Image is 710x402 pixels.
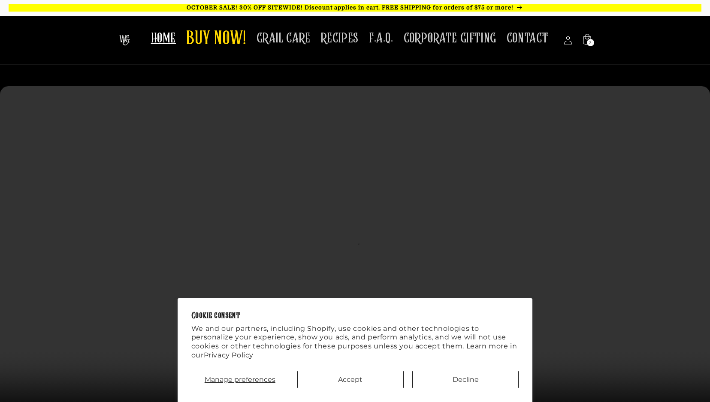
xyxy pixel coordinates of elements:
span: F.A.Q. [369,30,393,47]
span: HOME [151,30,176,47]
img: The Whiskey Grail [119,35,130,45]
span: CORPORATE GIFTING [404,30,496,47]
a: GRAIL CARE [251,25,316,52]
span: Manage preferences [205,375,275,384]
a: CONTACT [502,25,554,52]
p: OCTOBER SALE! 30% OFF SITEWIDE! Discount applies in cart. FREE SHIPPING for orders of $75 or more! [9,4,701,12]
span: BUY NOW! [186,27,246,51]
span: 2 [589,39,592,46]
button: Decline [412,371,519,388]
span: GRAIL CARE [257,30,311,47]
span: RECIPES [321,30,359,47]
a: CORPORATE GIFTING [399,25,502,52]
h2: Cookie consent [191,312,519,320]
a: BUY NOW! [181,22,251,56]
a: RECIPES [316,25,364,52]
a: Privacy Policy [204,351,254,359]
button: Manage preferences [191,371,289,388]
a: F.A.Q. [364,25,399,52]
button: Accept [297,371,404,388]
span: CONTACT [507,30,549,47]
a: HOME [146,25,181,52]
p: We and our partners, including Shopify, use cookies and other technologies to personalize your ex... [191,324,519,360]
